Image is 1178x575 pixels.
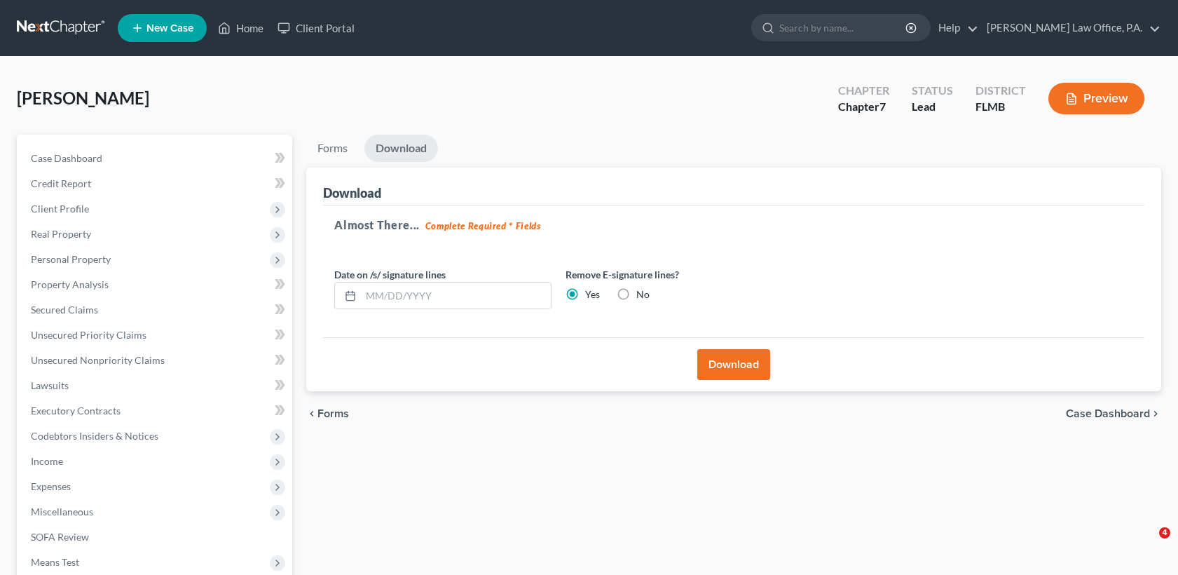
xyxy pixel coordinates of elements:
a: Executory Contracts [20,398,292,424]
h5: Almost There... [334,217,1133,234]
div: District [975,83,1026,99]
a: Client Portal [270,15,362,41]
a: Download [364,135,438,162]
label: Remove E-signature lines? [566,267,783,282]
span: Means Test [31,556,79,568]
a: Case Dashboard [20,146,292,171]
label: Yes [585,287,600,302]
span: Credit Report [31,177,91,189]
span: New Case [146,23,193,34]
a: Credit Report [20,171,292,196]
input: Search by name... [779,15,908,41]
a: Home [211,15,270,41]
span: Client Profile [31,203,89,215]
span: Personal Property [31,253,111,265]
span: [PERSON_NAME] [17,88,149,108]
div: Chapter [838,99,889,115]
span: Expenses [31,480,71,492]
span: 7 [879,100,886,113]
a: [PERSON_NAME] Law Office, P.A. [980,15,1160,41]
span: Real Property [31,228,91,240]
span: Income [31,455,63,467]
div: Lead [912,99,953,115]
span: Secured Claims [31,304,98,316]
div: Status [912,83,953,99]
a: SOFA Review [20,525,292,550]
div: Chapter [838,83,889,99]
a: Unsecured Nonpriority Claims [20,348,292,373]
span: Case Dashboard [1066,408,1150,419]
span: Case Dashboard [31,152,102,164]
input: MM/DD/YYYY [361,283,551,309]
span: Forms [317,408,349,419]
iframe: Intercom live chat [1130,527,1164,561]
a: Property Analysis [20,272,292,297]
a: Lawsuits [20,373,292,398]
div: Download [323,184,381,201]
i: chevron_left [306,408,317,419]
a: Secured Claims [20,297,292,323]
a: Help [931,15,978,41]
button: chevron_left Forms [306,408,368,419]
a: Forms [306,135,359,162]
a: Case Dashboard chevron_right [1066,408,1161,419]
span: Miscellaneous [31,506,93,517]
span: Property Analysis [31,278,109,290]
span: Unsecured Nonpriority Claims [31,354,165,366]
span: 4 [1159,527,1170,539]
span: Unsecured Priority Claims [31,329,146,341]
div: FLMB [975,99,1026,115]
i: chevron_right [1150,408,1161,419]
label: No [636,287,650,302]
a: Unsecured Priority Claims [20,323,292,348]
button: Preview [1048,83,1144,114]
span: SOFA Review [31,531,89,543]
span: Codebtors Insiders & Notices [31,430,158,442]
label: Date on /s/ signature lines [334,267,446,282]
button: Download [697,349,770,380]
strong: Complete Required * Fields [425,220,541,231]
span: Lawsuits [31,379,69,391]
span: Executory Contracts [31,405,121,417]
